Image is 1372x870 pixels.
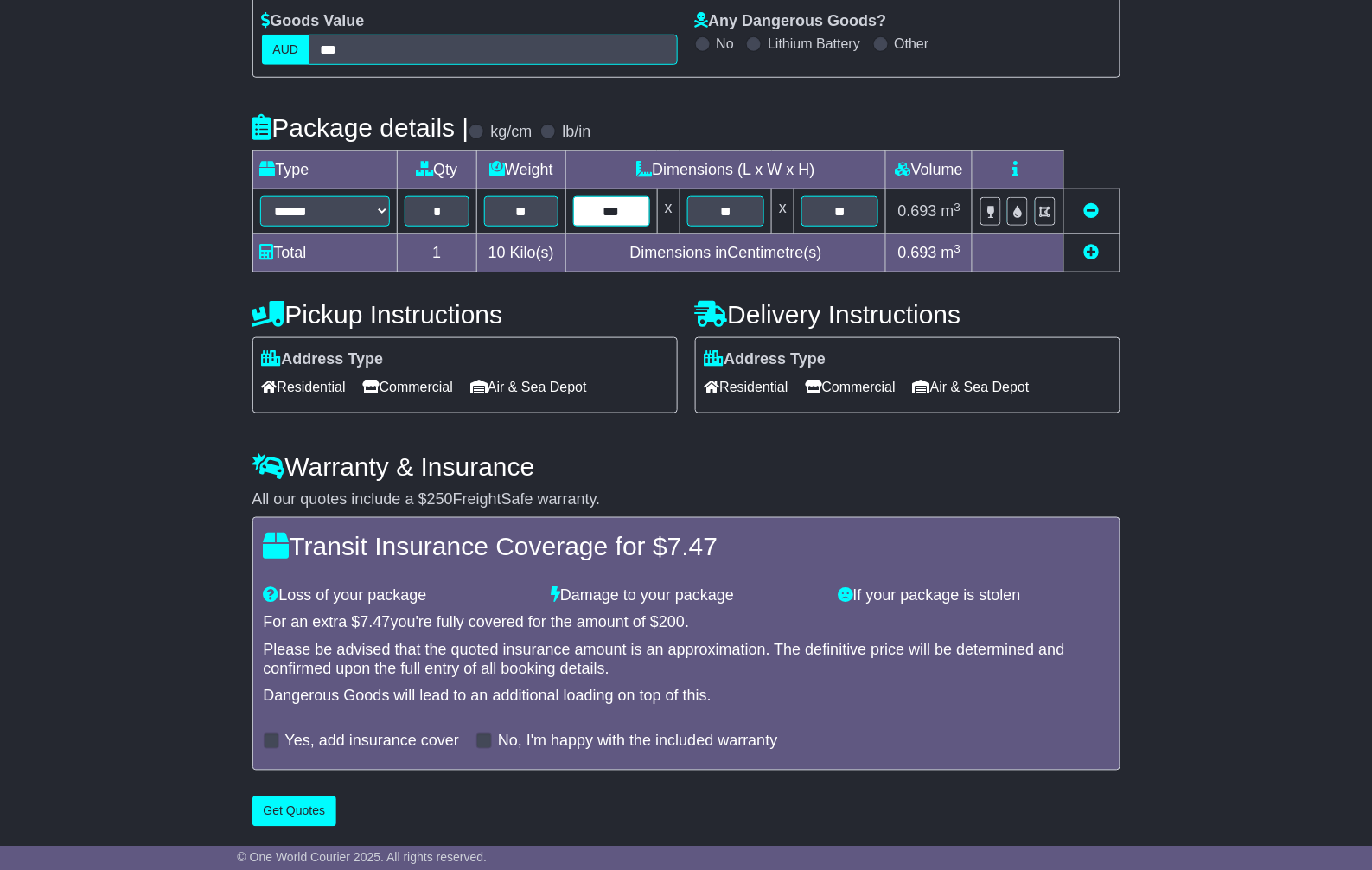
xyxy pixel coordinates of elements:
label: kg/cm [490,123,532,142]
label: Lithium Battery [768,35,860,52]
span: 10 [488,244,506,261]
label: Yes, add insurance cover [285,732,459,752]
a: Add new item [1084,244,1100,261]
label: Goods Value [262,12,365,31]
sup: 3 [954,242,961,255]
span: Commercial [363,374,453,400]
sup: 3 [954,201,961,214]
span: 0.693 [898,202,937,220]
div: For an extra $ you're fully covered for the amount of $ . [264,614,1109,633]
span: 7.47 [361,614,391,631]
span: Residential [705,374,788,400]
td: Weight [477,151,566,189]
label: lb/in [562,123,590,142]
td: x [657,189,680,234]
td: Dimensions in Centimetre(s) [565,234,886,272]
h4: Warranty & Insurance [252,452,1120,481]
div: Damage to your package [542,587,830,606]
span: 250 [427,490,453,508]
td: Kilo(s) [477,234,566,272]
span: 7.47 [667,533,718,561]
td: x [772,189,794,234]
label: No, I'm happy with the included warranty [498,732,778,752]
span: 0.693 [898,244,937,261]
span: 200 [659,614,685,631]
td: Total [252,234,397,272]
button: Get Quotes [252,796,337,827]
td: Qty [397,151,477,189]
span: Air & Sea Depot [470,374,587,400]
label: Other [895,35,929,52]
span: m [941,202,961,220]
div: Loss of your package [255,587,543,606]
div: Dangerous Goods will lead to an additional loading on top of this. [264,688,1109,707]
h4: Pickup Instructions [252,300,678,329]
h4: Transit Insurance Coverage for $ [264,533,1109,561]
h4: Delivery Instructions [695,300,1120,329]
label: AUD [262,35,310,65]
div: Please be advised that the quoted insurance amount is an approximation. The definitive price will... [264,642,1109,679]
a: Remove this item [1084,202,1100,220]
h4: Package details | [252,113,469,142]
td: Dimensions (L x W x H) [565,151,886,189]
span: Commercial [806,374,896,400]
label: Address Type [262,350,384,369]
span: m [941,244,961,261]
span: Residential [262,374,346,400]
div: All our quotes include a $ FreightSafe warranty. [252,490,1120,509]
td: 1 [397,234,477,272]
label: No [717,35,734,52]
label: Address Type [705,350,826,369]
td: Volume [886,151,973,189]
label: Any Dangerous Goods? [695,12,887,31]
span: © One World Courier 2025. All rights reserved. [238,850,488,864]
div: If your package is stolen [830,587,1118,606]
td: Type [252,151,397,189]
span: Air & Sea Depot [913,374,1030,400]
